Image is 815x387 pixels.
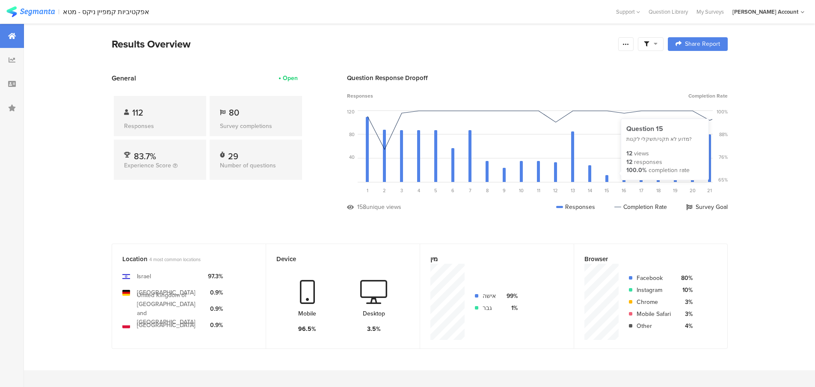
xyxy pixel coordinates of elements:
[717,108,728,115] div: 100%
[503,187,506,194] span: 9
[637,310,671,319] div: Mobile Safari
[690,187,696,194] span: 20
[556,202,595,211] div: Responses
[137,272,151,281] div: Israel
[349,154,355,161] div: 40
[614,202,667,211] div: Completion Rate
[366,202,401,211] div: unique views
[208,272,223,281] div: 97.3%
[229,106,239,119] span: 80
[137,291,201,327] div: United Kingdom of [GEOGRAPHIC_DATA] and [GEOGRAPHIC_DATA]
[6,6,55,17] img: segmanta logo
[367,324,381,333] div: 3.5%
[220,161,276,170] span: Number of questions
[137,288,196,297] div: [GEOGRAPHIC_DATA]
[418,187,420,194] span: 4
[112,73,136,83] span: General
[634,158,662,167] div: responses
[692,8,728,16] a: My Surveys
[483,292,496,301] div: אישה
[616,5,640,18] div: Support
[347,92,373,100] span: Responses
[637,274,671,283] div: Facebook
[383,187,386,194] span: 2
[644,8,692,16] a: Question Library
[347,108,355,115] div: 120
[149,256,201,263] span: 4 most common locations
[639,187,643,194] span: 17
[685,41,720,47] span: Share Report
[718,176,728,183] div: 65%
[678,286,693,295] div: 10%
[605,187,609,194] span: 15
[622,187,626,194] span: 16
[208,288,223,297] div: 0.9%
[58,7,59,17] div: |
[483,304,496,313] div: גבר
[707,187,712,194] span: 21
[688,92,728,100] span: Completion Rate
[400,187,403,194] span: 3
[430,254,549,264] div: מין
[124,161,171,170] span: Experience Score
[228,150,238,158] div: 29
[673,187,678,194] span: 19
[208,304,223,313] div: 0.9%
[503,304,518,313] div: 1%
[124,122,196,131] div: Responses
[537,187,540,194] span: 11
[298,324,316,333] div: 96.5%
[220,122,292,131] div: Survey completions
[626,124,703,134] div: Question 15
[112,36,614,52] div: Results Overview
[553,187,558,194] span: 12
[571,187,575,194] span: 13
[349,131,355,138] div: 80
[634,149,649,158] div: views
[122,254,241,264] div: Location
[347,73,728,83] div: Question Response Dropoff
[626,158,632,167] div: 12
[519,187,524,194] span: 10
[588,187,592,194] span: 14
[434,187,437,194] span: 5
[63,8,149,16] div: אפקטיביות קמפיין ניקס - מטא
[678,322,693,330] div: 4%
[367,187,368,194] span: 1
[208,321,223,330] div: 0.9%
[678,310,693,319] div: 3%
[134,150,156,163] span: 83.7%
[584,254,703,264] div: Browser
[637,286,671,295] div: Instagram
[678,298,693,307] div: 3%
[626,136,703,143] div: מדוע לא תקני/תשקלי לקנות?
[626,149,632,158] div: 12
[678,274,693,283] div: 80%
[719,154,728,161] div: 76%
[137,321,196,330] div: [GEOGRAPHIC_DATA]
[283,74,298,83] div: Open
[503,292,518,301] div: 99%
[656,187,661,194] span: 18
[132,106,143,119] span: 112
[451,187,454,194] span: 6
[357,202,366,211] div: 158
[363,309,385,318] div: Desktop
[626,166,647,175] div: 100.0%
[686,202,728,211] div: Survey Goal
[276,254,395,264] div: Device
[719,131,728,138] div: 88%
[649,166,690,175] div: completion rate
[732,8,798,16] div: [PERSON_NAME] Account
[637,298,671,307] div: Chrome
[298,309,316,318] div: Mobile
[486,187,489,194] span: 8
[469,187,471,194] span: 7
[637,322,671,330] div: Other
